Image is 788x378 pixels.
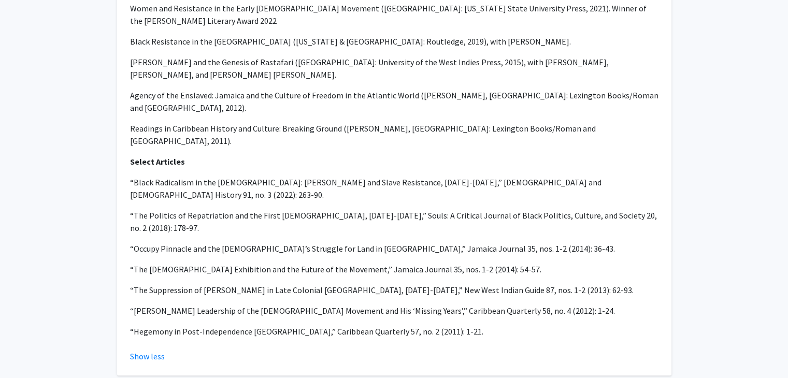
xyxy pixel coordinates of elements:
button: Show less [130,350,165,362]
p: “Occupy Pinnacle and the [DEMOGRAPHIC_DATA]’s Struggle for Land in [GEOGRAPHIC_DATA],” Jamaica Jo... [130,242,658,255]
strong: Select Articles [130,156,185,167]
p: Readings in Caribbean History and Culture: Breaking Ground ([PERSON_NAME], [GEOGRAPHIC_DATA]: Lex... [130,122,658,147]
iframe: Chat [8,331,44,370]
p: “The [DEMOGRAPHIC_DATA] Exhibition and the Future of the Movement,” Jamaica Journal 35, nos. 1-2 ... [130,263,658,275]
p: [PERSON_NAME] and the Genesis of Rastafari ([GEOGRAPHIC_DATA]: University of the West Indies Pres... [130,56,658,81]
p: “Black Radicalism in the [DEMOGRAPHIC_DATA]: [PERSON_NAME] and Slave Resistance, [DATE]-[DATE],” ... [130,176,658,201]
p: “[PERSON_NAME] Leadership of the [DEMOGRAPHIC_DATA] Movement and His ‘Missing Years’,” Caribbean ... [130,304,658,317]
p: “The Suppression of [PERSON_NAME] in Late Colonial [GEOGRAPHIC_DATA], [DATE]-[DATE],” New West In... [130,284,658,296]
p: “The Politics of Repatriation and the First [DEMOGRAPHIC_DATA], [DATE]-[DATE],” Souls: A Critical... [130,209,658,234]
p: Women and Resistance in the Early [DEMOGRAPHIC_DATA] Movement ([GEOGRAPHIC_DATA]: [US_STATE] Stat... [130,2,658,27]
p: Black Resistance in the [GEOGRAPHIC_DATA] ([US_STATE] & [GEOGRAPHIC_DATA]: Routledge, 2019)​​, wi... [130,35,658,48]
p: “Hegemony in Post-Independence [GEOGRAPHIC_DATA],” Caribbean Quarterly 57, no. 2 (2011): 1-21. [130,325,658,338]
p: Agency of the Enslaved: Jamaica and the Culture of Freedom in the Atlantic World ([PERSON_NAME], ... [130,89,658,114]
